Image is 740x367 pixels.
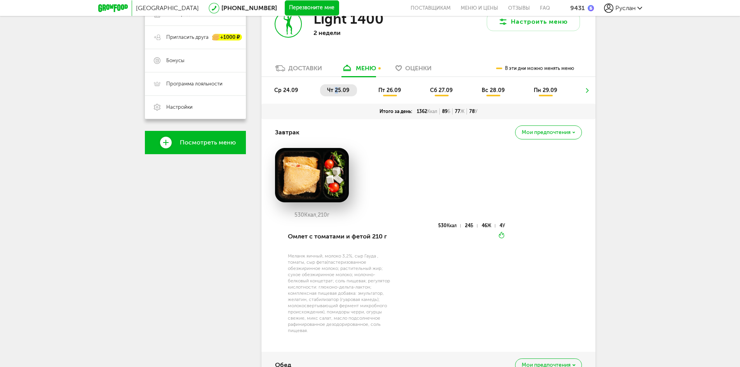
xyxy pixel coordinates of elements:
img: big_fFqb95ucnSQWj5F6.png [275,148,349,202]
span: чт 25.09 [327,87,349,94]
span: У [475,109,477,114]
span: ср 24.09 [274,87,298,94]
div: Доставки [288,64,322,72]
span: сб 27.09 [430,87,453,94]
span: Ккал, [304,212,318,218]
span: г [327,212,329,218]
span: Мои предпочтения [522,130,571,135]
button: Перезвоните мне [285,0,339,16]
div: 530 [438,224,461,228]
span: Руслан [615,4,636,12]
span: [GEOGRAPHIC_DATA] [136,4,199,12]
a: меню [338,64,380,77]
a: Программа лояльности [145,72,246,96]
span: Бонусы [166,57,185,64]
span: У [502,223,505,228]
a: [PHONE_NUMBER] [221,4,277,12]
span: Ккал [447,223,457,228]
span: Ккал [427,109,437,114]
a: Доставки [271,64,326,77]
span: Программа лояльности [166,80,223,87]
a: Посмотреть меню [145,131,246,154]
div: 1362 [414,108,440,115]
div: 24 [465,224,477,228]
span: пн 29.09 [534,87,557,94]
div: 4 [500,224,505,228]
div: 89 [440,108,453,115]
div: меню [356,64,376,72]
span: Настройки [166,104,193,111]
a: Пригласить друга +1000 ₽ [145,26,246,49]
div: 77 [453,108,467,115]
span: вс 28.09 [482,87,505,94]
a: Бонусы [145,49,246,72]
button: Настроить меню [487,12,580,31]
span: Ж [460,109,465,114]
span: Оценки [405,64,432,72]
div: В эти дни можно менять меню [496,61,574,77]
div: 9431 [570,4,585,12]
div: Итого за день: [377,108,414,115]
span: Б [447,109,450,114]
span: Пригласить друга [166,34,209,41]
span: Посмотреть меню [180,139,236,146]
div: 46 [482,224,495,228]
div: Омлет с томатами и фетой 210 г [288,223,395,250]
span: пт 26.09 [378,87,401,94]
h3: Light 1400 [313,10,384,27]
img: bonus_b.cdccf46.png [588,5,594,11]
span: Б [470,223,473,228]
div: Меланж яичный, молоко 3,2%, сыр Гауда , томаты, сыр фета(пастеризованное обезжиринное молоко; рас... [288,253,395,334]
p: 2 недели [313,29,414,37]
span: Ж [487,223,491,228]
div: 530 210 [275,212,349,218]
div: +1000 ₽ [212,34,242,41]
div: 78 [467,108,480,115]
a: Оценки [392,64,435,77]
h4: Завтрак [275,125,299,140]
a: Настройки [145,96,246,119]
